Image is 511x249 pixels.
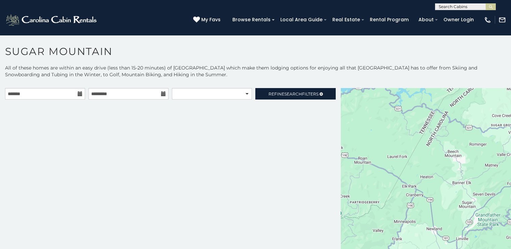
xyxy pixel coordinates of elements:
a: Owner Login [440,15,477,25]
span: Search [284,91,302,96]
a: Rental Program [366,15,412,25]
a: Local Area Guide [277,15,326,25]
img: phone-regular-white.png [484,16,491,24]
img: White-1-2.png [5,13,99,27]
a: About [415,15,437,25]
a: Browse Rentals [229,15,274,25]
img: mail-regular-white.png [499,16,506,24]
span: My Favs [201,16,221,23]
a: RefineSearchFilters [255,88,335,100]
a: My Favs [193,16,222,24]
span: Refine Filters [269,91,318,96]
a: Real Estate [329,15,363,25]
